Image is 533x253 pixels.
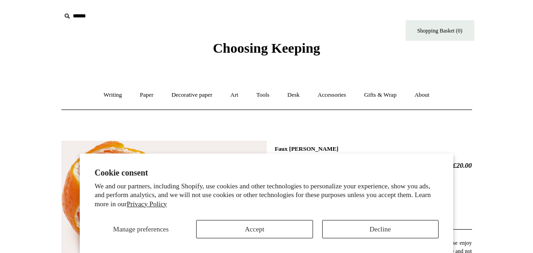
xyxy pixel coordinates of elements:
h2: Cookie consent [94,168,438,178]
a: Art [222,83,247,107]
a: Paper [132,83,162,107]
a: Shopping Basket (0) [406,20,474,41]
span: Choosing Keeping [213,40,320,55]
a: Choosing Keeping [213,48,320,54]
button: Decline [322,220,439,238]
h2: £20.00 [275,161,472,170]
a: Desk [279,83,308,107]
a: Decorative paper [163,83,220,107]
button: Manage preferences [94,220,187,238]
h1: Faux [PERSON_NAME] [275,145,472,153]
a: About [406,83,438,107]
a: Tools [248,83,278,107]
p: We and our partners, including Shopify, use cookies and other technologies to personalize your ex... [94,182,438,209]
a: Accessories [309,83,354,107]
a: Writing [95,83,130,107]
span: Manage preferences [113,225,169,233]
a: Privacy Policy [126,200,167,208]
a: Gifts & Wrap [356,83,405,107]
button: Accept [196,220,313,238]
